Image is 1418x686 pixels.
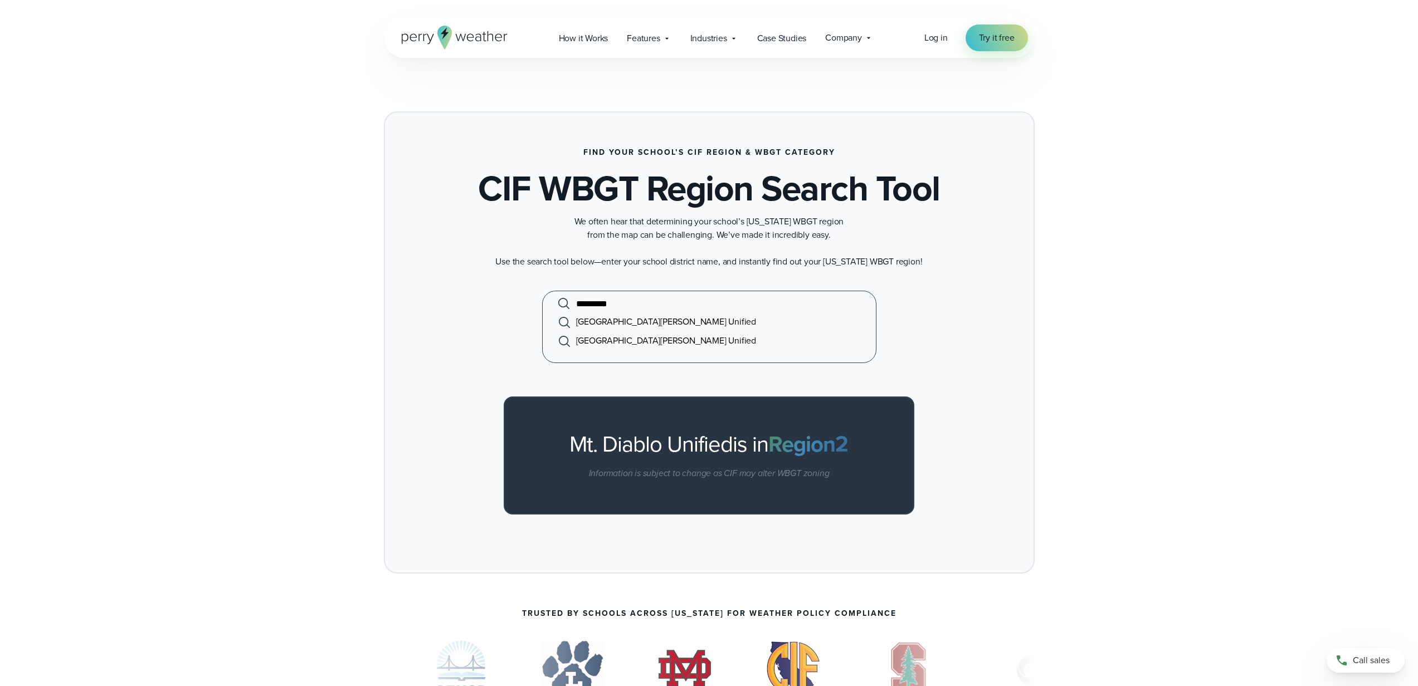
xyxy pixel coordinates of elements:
[486,215,932,242] p: We often hear that determining your school’s [US_STATE] WBGT region from the map can be challengi...
[583,148,835,157] h3: Find Your School’s CIF Region & WBGT Category
[522,609,896,618] p: Trusted by Schools Across [US_STATE] for Weather Policy Compliance
[924,31,948,44] span: Log in
[768,428,848,460] b: Region 2
[748,27,816,50] a: Case Studies
[1327,648,1405,673] a: Call sales
[627,32,660,45] span: Features
[538,467,879,480] p: Information is subject to change as CIF may alter WBGT zoning
[966,24,1028,51] a: Try it free
[559,32,608,45] span: How it Works
[924,31,948,45] a: Log in
[979,31,1015,45] span: Try it free
[825,31,862,45] span: Company
[478,170,940,206] h1: CIF WBGT Region Search Tool
[538,431,879,458] h2: Mt. Diablo Unified is in
[549,27,618,50] a: How it Works
[757,32,807,45] span: Case Studies
[690,32,727,45] span: Industries
[486,255,932,268] p: Use the search tool below—enter your school district name, and instantly find out your [US_STATE]...
[556,312,863,331] li: [GEOGRAPHIC_DATA][PERSON_NAME] Unified
[556,331,863,350] li: [GEOGRAPHIC_DATA][PERSON_NAME] Unified
[1353,654,1390,667] span: Call sales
